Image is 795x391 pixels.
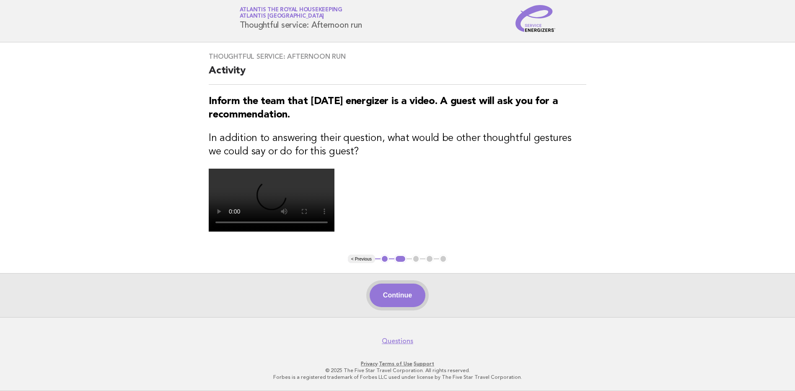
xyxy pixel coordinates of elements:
p: Forbes is a registered trademark of Forbes LLC used under license by The Five Star Travel Corpora... [141,374,654,381]
p: · · [141,360,654,367]
h1: Thoughtful service: Afternoon run [240,8,362,29]
button: < Previous [348,255,375,263]
button: 1 [381,255,389,263]
strong: Inform the team that [DATE] energizer is a video. A guest will ask you for a recommendation. [209,96,558,120]
a: Privacy [361,361,378,367]
p: © 2025 The Five Star Travel Corporation. All rights reserved. [141,367,654,374]
a: Support [414,361,434,367]
button: 2 [394,255,407,263]
a: Atlantis the Royal HousekeepingAtlantis [GEOGRAPHIC_DATA] [240,7,342,19]
img: Service Energizers [515,5,556,32]
a: Terms of Use [379,361,412,367]
span: Atlantis [GEOGRAPHIC_DATA] [240,14,324,19]
h3: In addition to answering their question, what would be other thoughtful gestures we could say or ... [209,132,586,159]
button: Continue [370,284,425,307]
h3: Thoughtful service: Afternoon run [209,52,586,61]
a: Questions [382,337,413,345]
h2: Activity [209,64,586,85]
